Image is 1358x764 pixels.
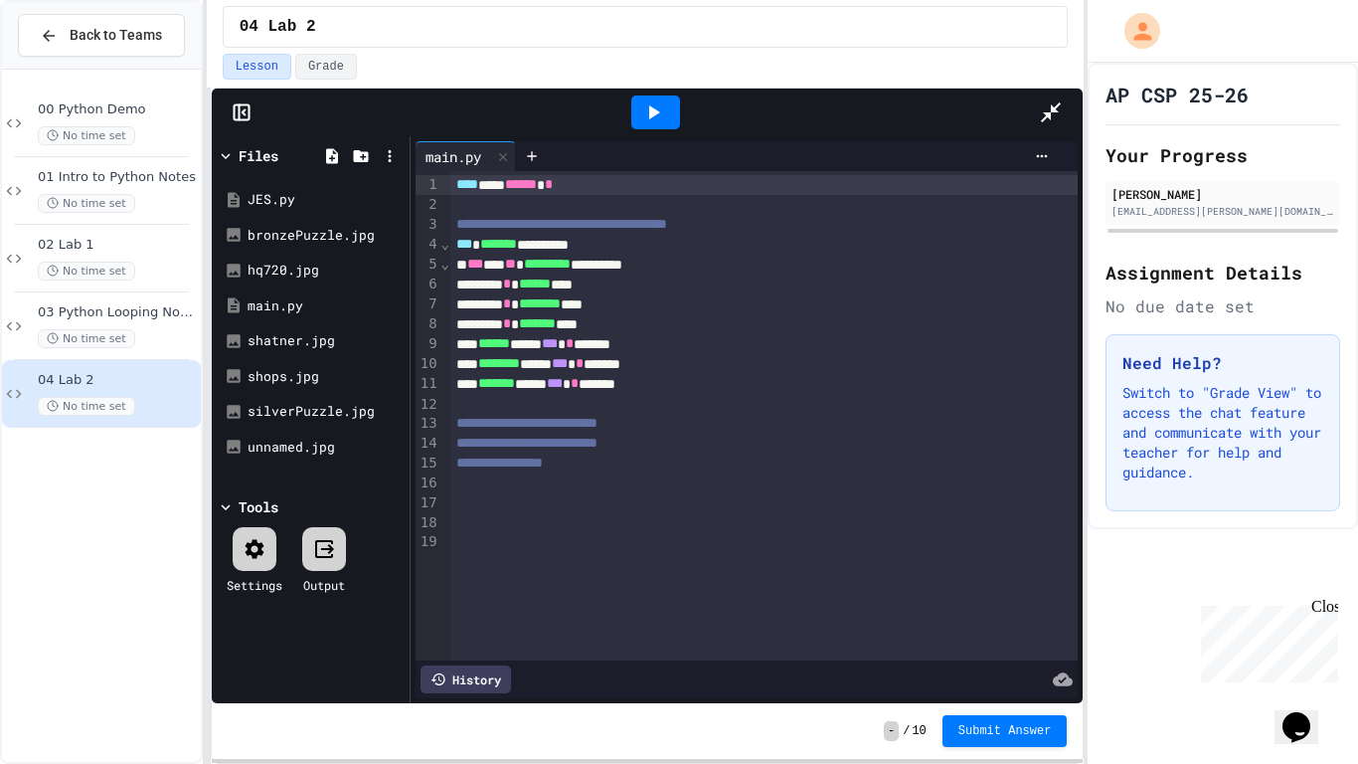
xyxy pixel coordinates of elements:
[416,175,440,195] div: 1
[416,474,440,493] div: 16
[248,261,403,281] div: hq720.jpg
[1105,141,1340,169] h2: Your Progress
[1111,185,1334,203] div: [PERSON_NAME]
[38,262,135,281] span: No time set
[8,8,137,126] div: Chat with us now!Close
[416,314,440,334] div: 8
[248,226,403,246] div: bronzePuzzle.jpg
[227,576,282,594] div: Settings
[295,54,357,80] button: Grade
[70,25,162,46] span: Back to Teams
[1111,204,1334,219] div: [EMAIL_ADDRESS][PERSON_NAME][DOMAIN_NAME]
[38,237,197,254] span: 02 Lab 1
[942,715,1068,747] button: Submit Answer
[1274,684,1338,744] iframe: chat widget
[416,454,440,474] div: 15
[38,372,197,389] span: 04 Lab 2
[1103,8,1165,54] div: My Account
[912,723,926,739] span: 10
[38,169,197,186] span: 01 Intro to Python Notes
[416,235,440,255] div: 4
[416,395,440,415] div: 12
[1105,259,1340,286] h2: Assignment Details
[416,532,440,552] div: 19
[416,354,440,374] div: 10
[248,367,403,387] div: shops.jpg
[38,101,197,118] span: 00 Python Demo
[416,434,440,454] div: 14
[416,513,440,533] div: 18
[416,255,440,275] div: 5
[38,194,135,213] span: No time set
[1193,598,1338,682] iframe: chat widget
[416,146,491,167] div: main.py
[240,15,316,39] span: 04 Lab 2
[416,195,440,215] div: 2
[416,141,516,171] div: main.py
[903,723,910,739] span: /
[1105,294,1340,318] div: No due date set
[38,397,135,416] span: No time set
[416,374,440,394] div: 11
[1122,351,1323,375] h3: Need Help?
[1122,383,1323,482] p: Switch to "Grade View" to access the chat feature and communicate with your teacher for help and ...
[416,334,440,354] div: 9
[440,256,450,272] span: Fold line
[416,275,440,294] div: 6
[416,493,440,513] div: 17
[303,576,345,594] div: Output
[1105,81,1249,108] h1: AP CSP 25-26
[38,126,135,145] span: No time set
[421,666,511,693] div: History
[884,721,899,741] span: -
[248,190,403,210] div: JES.py
[239,496,278,517] div: Tools
[440,236,450,252] span: Fold line
[38,329,135,348] span: No time set
[223,54,291,80] button: Lesson
[248,331,403,351] div: shatner.jpg
[38,304,197,321] span: 03 Python Looping Notes
[416,414,440,434] div: 13
[248,296,403,316] div: main.py
[239,145,278,166] div: Files
[958,723,1052,739] span: Submit Answer
[416,294,440,314] div: 7
[248,402,403,422] div: silverPuzzle.jpg
[18,14,185,57] button: Back to Teams
[248,438,403,458] div: unnamed.jpg
[416,215,440,235] div: 3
